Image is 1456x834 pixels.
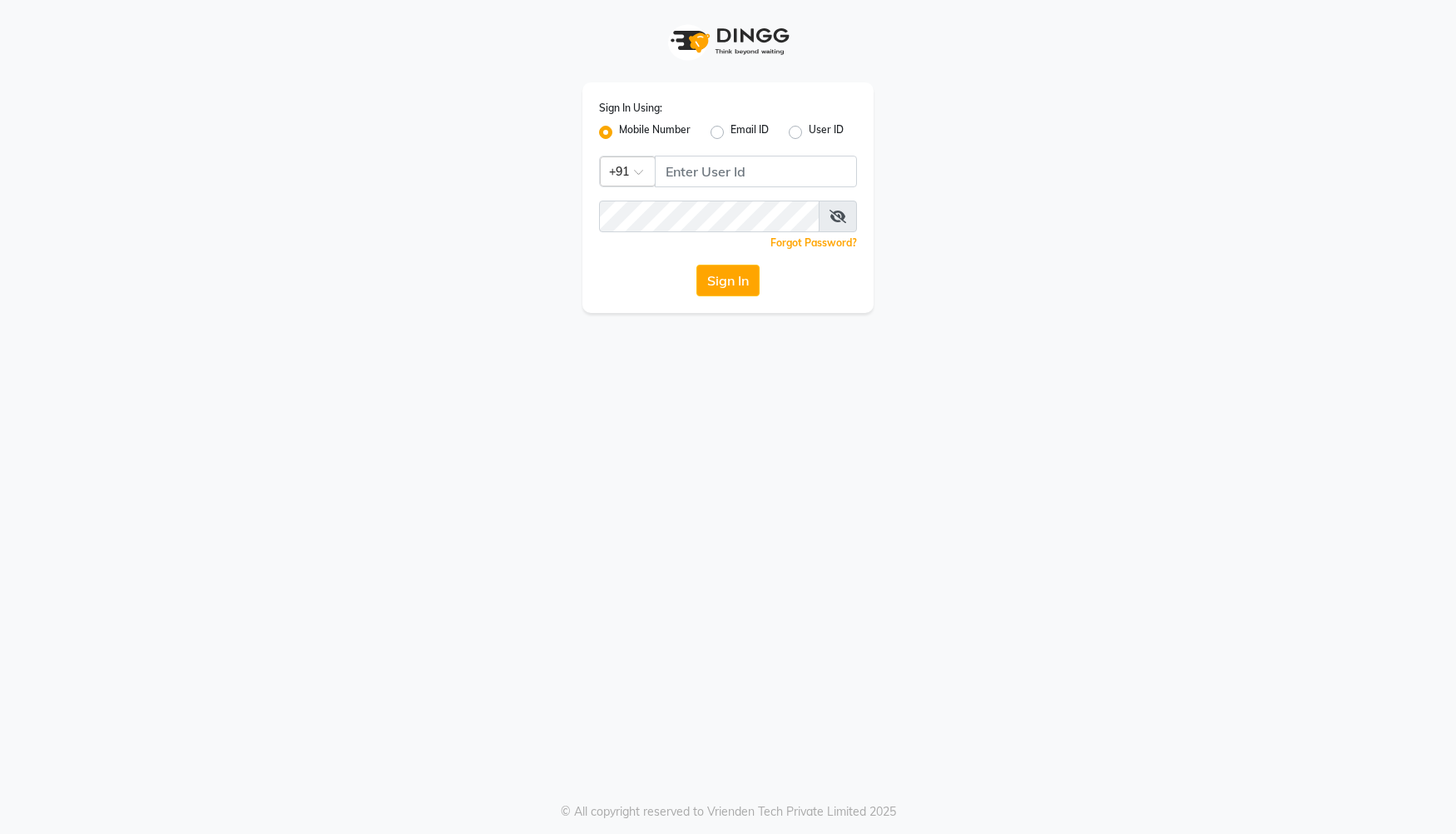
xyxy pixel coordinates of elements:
a: Forgot Password? [770,236,857,249]
input: Username [599,201,820,232]
label: Sign In Using: [599,101,662,116]
label: Mobile Number [619,122,691,142]
button: Sign In [696,265,760,296]
label: User ID [809,122,844,142]
label: Email ID [730,122,769,142]
img: logo1.svg [661,17,795,66]
input: Username [655,156,857,187]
